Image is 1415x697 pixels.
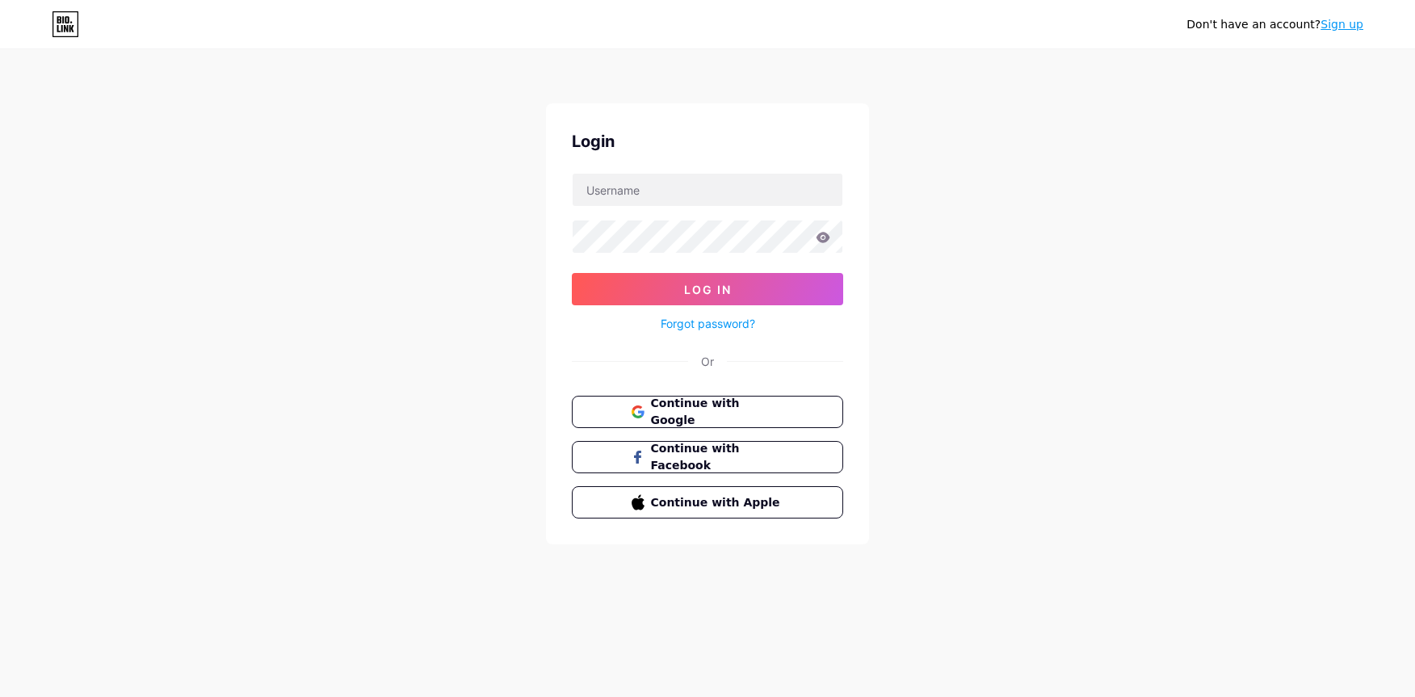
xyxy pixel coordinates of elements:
[661,315,755,332] a: Forgot password?
[701,353,714,370] div: Or
[651,494,784,511] span: Continue with Apple
[573,174,842,206] input: Username
[572,129,843,153] div: Login
[1321,18,1363,31] a: Sign up
[572,273,843,305] button: Log In
[572,441,843,473] button: Continue with Facebook
[572,396,843,428] button: Continue with Google
[1186,16,1363,33] div: Don't have an account?
[572,486,843,519] button: Continue with Apple
[651,395,784,429] span: Continue with Google
[651,440,784,474] span: Continue with Facebook
[684,283,732,296] span: Log In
